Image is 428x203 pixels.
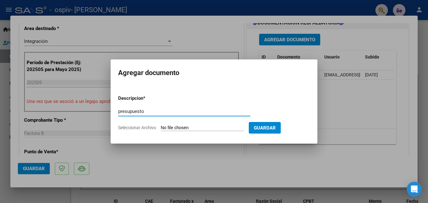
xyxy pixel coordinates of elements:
[118,125,156,130] span: Seleccionar Archivo
[118,95,176,102] p: Descripcion
[249,122,281,134] button: Guardar
[118,67,310,79] h2: Agregar documento
[407,182,422,197] div: Open Intercom Messenger
[254,125,276,131] span: Guardar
